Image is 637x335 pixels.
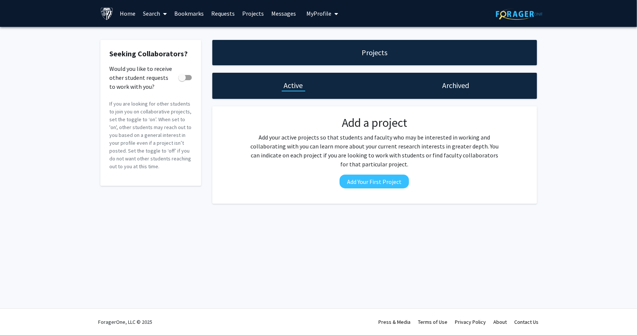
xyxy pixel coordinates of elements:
a: Press & Media [379,319,411,325]
h1: Active [284,80,303,91]
a: Terms of Use [418,319,448,325]
a: Projects [238,0,268,26]
h2: Seeking Collaborators? [110,49,192,58]
h1: Projects [362,47,387,58]
p: If you are looking for other students to join you on collaborative projects, set the toggle to ‘o... [110,100,192,170]
iframe: Chat [6,301,32,329]
a: Contact Us [515,319,539,325]
a: About [494,319,507,325]
img: Johns Hopkins University Logo [100,7,113,20]
p: Add your active projects so that students and faculty who may be interested in working and collab... [248,133,501,169]
span: My Profile [306,10,331,17]
a: Privacy Policy [455,319,486,325]
button: Add Your First Project [340,175,409,188]
a: Messages [268,0,300,26]
a: Search [139,0,171,26]
img: ForagerOne Logo [496,8,543,20]
span: Would you like to receive other student requests to work with you? [110,64,175,91]
h2: Add a project [248,116,501,130]
a: Requests [207,0,238,26]
a: Bookmarks [171,0,207,26]
div: ForagerOne, LLC © 2025 [99,309,153,335]
a: Home [116,0,139,26]
h1: Archived [442,80,469,91]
